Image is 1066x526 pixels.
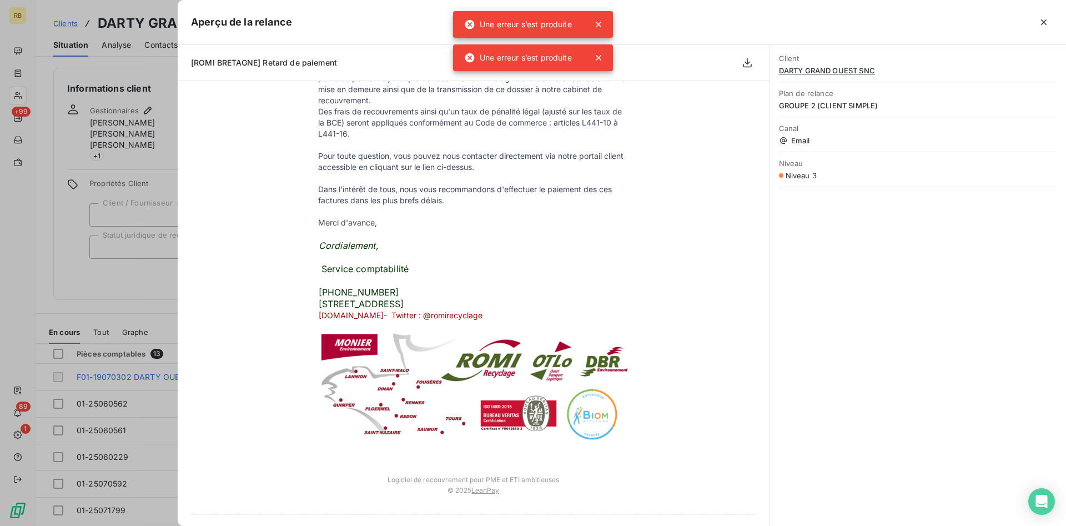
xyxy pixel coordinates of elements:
p: [PERSON_NAME] procéder au réglement des factures le plus vite possible sous peine de poursuite ju... [318,62,629,106]
span: Email [779,136,1057,145]
span: [PHONE_NUMBER] [319,287,399,298]
td: © 2025 [307,484,640,505]
p: Merci d'avance, [318,217,629,228]
td: Logiciel de recouvrement pour PME et ETI ambitieuses [307,464,640,484]
span: [STREET_ADDRESS] [319,298,404,309]
span: GROUPE 2 (CLIENT SIMPLE) [779,101,1057,110]
a: LeanPay [471,486,499,494]
span: Niveau [779,159,1057,168]
span: Client [779,54,1057,63]
p: Dans l'intérêt de tous, nous vous recommandons d'effectuer le paiement des ces factures dans les ... [318,184,629,206]
span: Niveau 3 [786,171,817,180]
p: Des frais de recouvrements ainsi qu'un taux de pénalité légal (ajusté sur les taux de la BCE) ser... [318,106,629,139]
h5: Aperçu de la relance [191,14,292,30]
a: [DOMAIN_NAME] [319,310,384,320]
p: Pour toute question, vous pouvez nous contacter directement via notre portail client accessible e... [318,151,629,173]
span: Canal [779,124,1057,133]
span: Service comptabilité [321,263,409,274]
span: Cordialement, [319,240,379,251]
div: Open Intercom Messenger [1028,488,1055,515]
span: - Twitter : @ [384,310,431,320]
span: Plan de relance [779,89,1057,98]
span: DARTY GRAND OUEST SNC [779,66,1057,75]
span: [ROMI BRETAGNE] Retard de paiement [191,58,337,67]
a: romirecyclage [431,310,482,320]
